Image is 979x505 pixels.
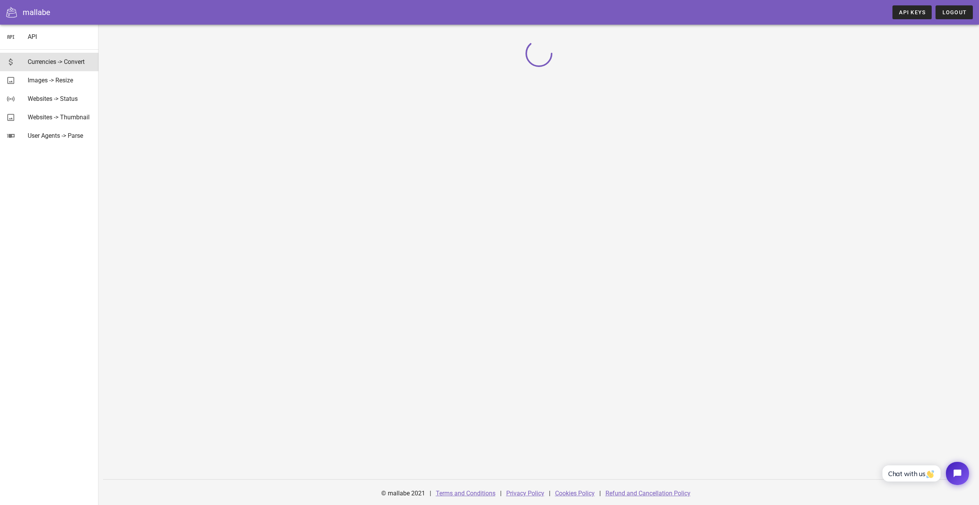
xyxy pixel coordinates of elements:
button: Logout [936,5,973,19]
div: User Agents -> Parse [28,132,92,139]
div: | [599,484,601,503]
div: © mallabe 2021 [377,484,430,503]
iframe: Tidio Chat [874,455,976,492]
a: Refund and Cancellation Policy [605,490,690,497]
div: mallabe [23,7,50,18]
a: Cookies Policy [555,490,595,497]
div: API [28,33,92,40]
div: Websites -> Thumbnail [28,114,92,121]
div: Images -> Resize [28,77,92,84]
span: Logout [942,9,967,15]
div: | [430,484,431,503]
a: Privacy Policy [506,490,544,497]
div: | [549,484,550,503]
a: API Keys [892,5,932,19]
div: | [500,484,502,503]
div: Currencies -> Convert [28,58,92,65]
a: Terms and Conditions [436,490,495,497]
div: Websites -> Status [28,95,92,102]
span: API Keys [899,9,926,15]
